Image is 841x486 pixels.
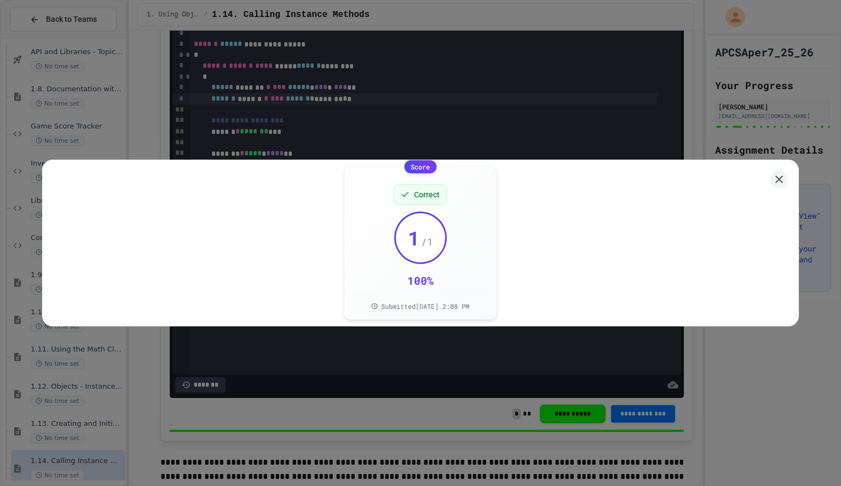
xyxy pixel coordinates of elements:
span: 1 [408,227,420,249]
span: Correct [414,189,440,200]
span: Submitted [DATE] 2:08 PM [381,302,469,311]
span: / 1 [421,234,433,249]
div: 100 % [407,273,434,288]
div: Score [404,160,436,173]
